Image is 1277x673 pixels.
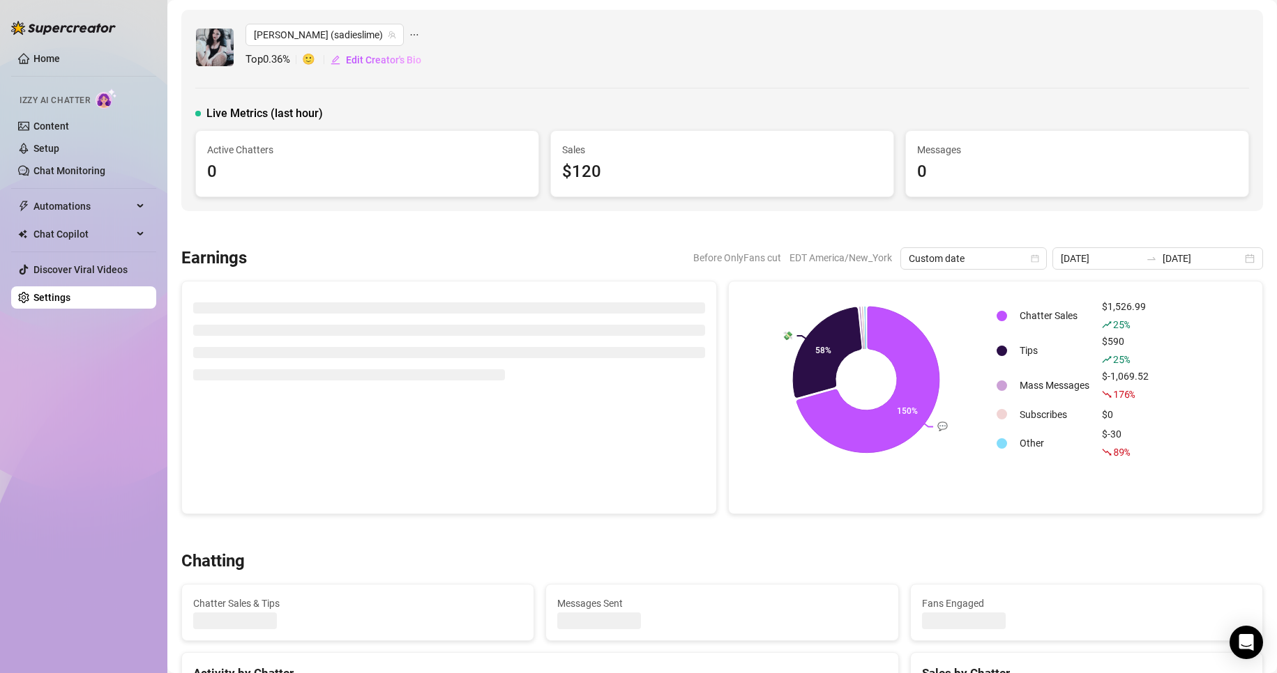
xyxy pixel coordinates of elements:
span: fall [1102,389,1112,399]
h3: Chatting [181,550,245,573]
a: Chat Monitoring [33,165,105,176]
a: Settings [33,292,70,303]
div: Open Intercom Messenger [1230,626,1263,659]
td: Subscribes [1014,403,1095,425]
span: Edit Creator's Bio [346,54,421,65]
span: rise [1102,355,1112,364]
input: Start date [1061,251,1140,266]
h3: Earnings [181,247,247,270]
a: Content [33,121,69,132]
img: logo-BBDzfeDw.svg [11,21,116,35]
span: Messages [917,142,1237,157]
div: $590 [1102,334,1149,367]
span: Live Metrics (last hour) [206,105,323,122]
td: Tips [1014,334,1095,367]
span: 89 % [1113,445,1129,458]
span: EDT America/New_York [789,247,892,268]
span: team [388,31,396,39]
span: Chat Copilot [33,223,133,245]
div: $-1,069.52 [1102,369,1149,402]
span: Chatter Sales & Tips [193,596,522,611]
text: 💬 [937,421,948,431]
span: 176 % [1113,387,1135,401]
span: edit [331,55,340,65]
span: to [1146,253,1157,264]
div: $120 [562,159,882,185]
span: Custom date [909,248,1038,269]
span: Sadie (sadieslime) [254,24,395,45]
div: 0 [207,159,527,185]
span: 25 % [1113,353,1129,366]
div: $1,526.99 [1102,299,1149,332]
span: Before OnlyFans cut [693,247,781,268]
span: ellipsis [409,24,419,46]
span: swap-right [1146,253,1157,264]
div: $-30 [1102,426,1149,460]
td: Other [1014,426,1095,460]
span: rise [1102,320,1112,330]
span: 25 % [1113,318,1129,331]
span: fall [1102,447,1112,457]
span: Messages Sent [557,596,886,611]
td: Chatter Sales [1014,299,1095,332]
div: $0 [1102,407,1149,422]
button: Edit Creator's Bio [330,49,422,71]
span: thunderbolt [18,201,29,212]
img: Sadie [196,29,234,66]
span: Sales [562,142,882,157]
span: 🙂 [302,52,330,68]
span: Izzy AI Chatter [20,94,90,107]
a: Discover Viral Videos [33,264,128,275]
span: calendar [1031,254,1039,263]
img: Chat Copilot [18,229,27,239]
text: 💸 [782,330,792,341]
span: Automations [33,195,133,217]
span: Active Chatters [207,142,527,157]
span: Top 0.36 % [245,52,302,68]
input: End date [1163,251,1242,266]
a: Home [33,53,60,64]
img: AI Chatter [96,88,117,109]
div: 0 [917,159,1237,185]
span: Fans Engaged [922,596,1251,611]
td: Mass Messages [1014,369,1095,402]
a: Setup [33,143,59,154]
